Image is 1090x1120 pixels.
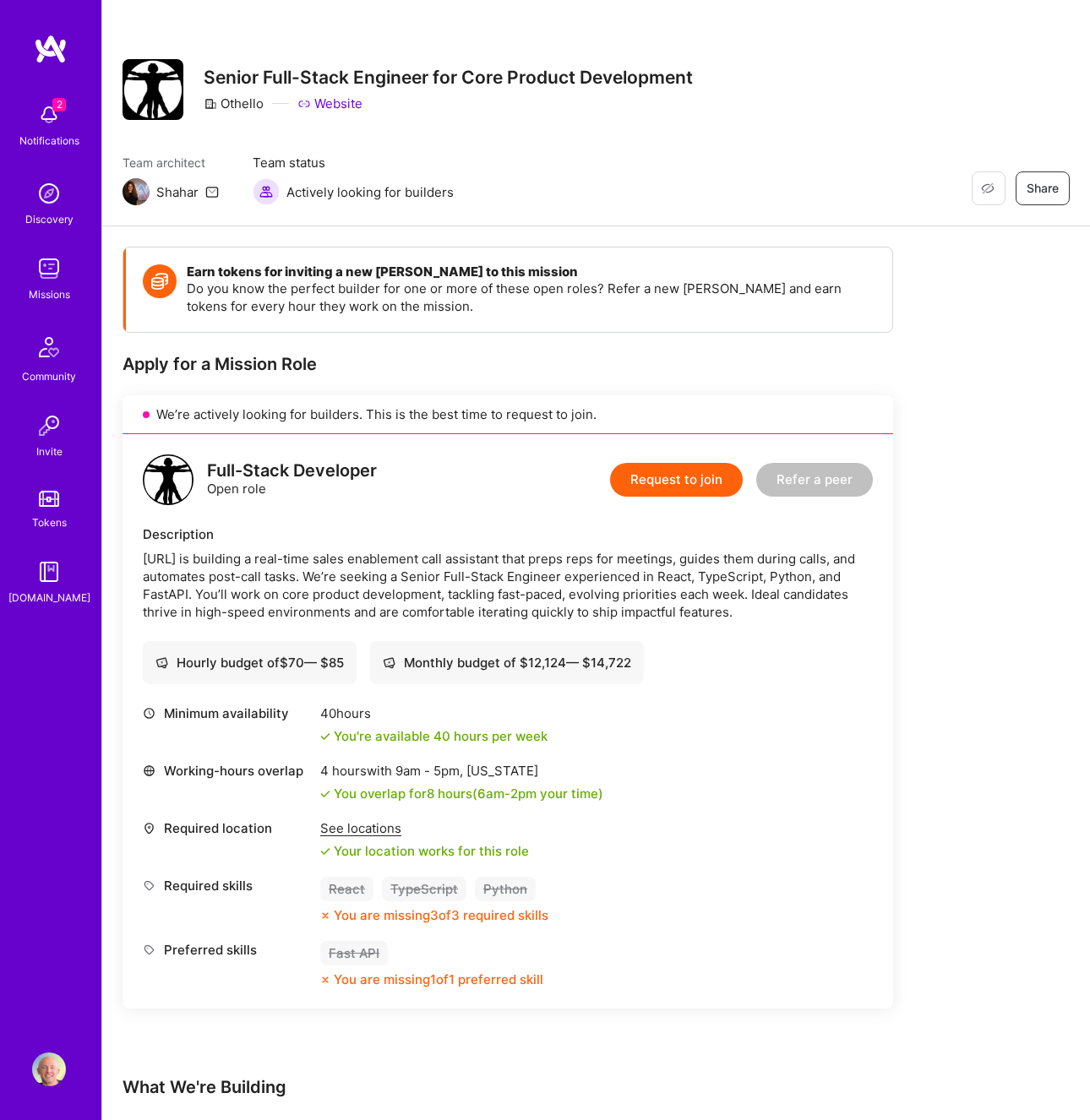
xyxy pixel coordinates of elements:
img: teamwork [32,252,66,285]
div: Your location works for this role [320,842,529,860]
div: Required location [143,819,312,837]
div: TypeScript [382,877,466,901]
div: Shahar [156,183,199,201]
img: bell [32,98,66,132]
div: Description [143,525,873,543]
img: Actively looking for builders [253,178,280,205]
i: icon CloseOrange [320,975,330,985]
i: icon Check [320,846,330,856]
span: Share [1027,180,1059,197]
div: Monthly budget of $ 12,124 — $ 14,722 [383,654,631,671]
div: Full-Stack Developer [207,462,377,480]
img: logo [34,34,68,64]
img: Token icon [143,264,177,298]
img: User Avatar [32,1052,66,1086]
div: [DOMAIN_NAME] [8,589,90,606]
span: Team architect [123,154,219,171]
img: Community [29,327,69,367]
img: tokens [39,491,59,507]
span: 9am - 5pm , [392,763,466,779]
div: Community [22,367,76,385]
img: Team Architect [123,178,150,205]
div: 40 hours [320,704,548,722]
div: Invite [36,443,63,460]
button: Request to join [610,463,743,497]
div: Discovery [25,210,74,228]
i: icon Cash [383,656,395,669]
div: What We're Building [123,1076,1070,1098]
a: Website [297,95,362,112]
a: User Avatar [28,1052,70,1086]
div: 4 hours with [US_STATE] [320,762,603,780]
i: icon Clock [143,707,155,720]
div: Hourly budget of $ 70 — $ 85 [155,654,344,671]
div: Minimum availability [143,704,312,722]
div: You are missing 3 of 3 required skills [334,906,548,924]
div: [URL] is building a real-time sales enablement call assistant that preps reps for meetings, guide... [143,550,873,621]
i: icon World [143,764,155,777]
img: discovery [32,177,66,210]
button: Share [1016,171,1070,205]
div: Notifications [19,132,79,150]
button: Refer a peer [756,463,873,497]
i: icon Cash [155,656,168,669]
div: Open role [207,462,377,497]
div: We’re actively looking for builders. This is the best time to request to join. [123,395,893,434]
i: icon EyeClosed [981,182,995,195]
div: Tokens [32,514,67,531]
div: Working-hours overlap [143,762,312,780]
i: icon Check [320,789,330,799]
div: Apply for a Mission Role [123,353,893,375]
img: Invite [32,409,66,443]
div: React [320,877,373,901]
span: Actively looking for builders [286,183,454,201]
div: Required skills [143,877,312,894]
div: You overlap for 8 hours ( your time) [334,785,603,802]
h4: Earn tokens for inviting a new [PERSON_NAME] to this mission [187,264,875,280]
div: Missions [29,285,70,303]
p: Do you know the perfect builder for one or more of these open roles? Refer a new [PERSON_NAME] an... [187,280,875,315]
span: Team status [253,154,454,171]
span: 6am - 2pm [477,786,537,802]
i: icon Tag [143,879,155,892]
i: icon Tag [143,943,155,956]
i: icon CompanyGray [204,97,217,111]
i: icon Check [320,731,330,742]
i: icon Mail [205,185,219,198]
img: logo [143,454,193,505]
img: guide book [32,555,66,589]
div: Python [475,877,536,901]
div: See locations [320,819,529,837]
h3: Senior Full-Stack Engineer for Core Product Development [204,67,693,88]
div: Preferred skills [143,941,312,959]
div: Fast API [320,941,388,965]
span: 2 [52,98,66,111]
i: icon CloseOrange [320,911,330,921]
div: You are missing 1 of 1 preferred skill [334,970,543,988]
div: Othello [204,95,264,112]
div: You're available 40 hours per week [320,727,548,745]
i: icon Location [143,822,155,835]
img: Company Logo [123,59,183,120]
